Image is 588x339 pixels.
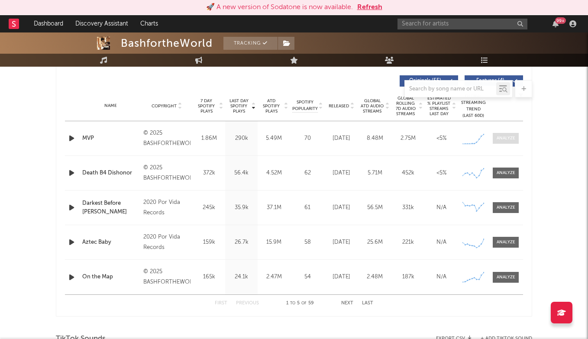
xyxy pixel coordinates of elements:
[260,98,283,114] span: ATD Spotify Plays
[427,273,456,281] div: N/A
[82,103,139,109] div: Name
[260,238,288,247] div: 15.9M
[260,134,288,143] div: 5.49M
[69,15,134,32] a: Discovery Assistant
[143,267,191,287] div: © 2025 BASHFORTHEWORLDLLC
[360,169,389,178] div: 5.71M
[236,301,259,306] button: Previous
[227,238,255,247] div: 26.7k
[143,197,191,218] div: 2020 Por Vida Records
[357,2,382,13] button: Refresh
[260,203,288,212] div: 37.1M
[292,169,323,178] div: 62
[227,169,255,178] div: 56.4k
[152,103,177,109] span: Copyright
[362,301,373,306] button: Last
[341,301,353,306] button: Next
[227,273,255,281] div: 24.1k
[360,134,389,143] div: 8.48M
[121,37,213,50] div: BashfortheWorld
[290,301,295,305] span: to
[394,169,423,178] div: 452k
[327,169,356,178] div: [DATE]
[82,134,139,143] a: MVP
[292,134,323,143] div: 70
[195,98,218,114] span: 7 Day Spotify Plays
[405,86,496,93] input: Search by song name or URL
[215,301,227,306] button: First
[329,103,349,109] span: Released
[195,273,223,281] div: 165k
[195,238,223,247] div: 159k
[360,273,389,281] div: 2.48M
[143,163,191,184] div: © 2025 BASHFORTHEWORLDLLC
[394,134,423,143] div: 2.75M
[552,20,559,27] button: 99+
[82,273,139,281] a: On the Map
[82,169,139,178] a: Death B4 Dishonor
[227,203,255,212] div: 35.9k
[276,298,324,309] div: 1 5 59
[360,98,384,114] span: Global ATD Audio Streams
[427,238,456,247] div: N/A
[327,273,356,281] div: [DATE]
[223,37,278,50] button: Tracking
[292,203,323,212] div: 61
[292,99,318,112] span: Spotify Popularity
[394,238,423,247] div: 221k
[206,2,353,13] div: 🚀 A new version of Sodatone is now available.
[327,238,356,247] div: [DATE]
[400,75,458,87] button: Originals(55)
[394,203,423,212] div: 331k
[292,238,323,247] div: 58
[143,232,191,253] div: 2020 Por Vida Records
[427,134,456,143] div: <5%
[470,78,510,84] span: Features ( 4 )
[301,301,307,305] span: of
[405,78,445,84] span: Originals ( 55 )
[427,169,456,178] div: <5%
[427,96,451,116] span: Estimated % Playlist Streams Last Day
[394,273,423,281] div: 187k
[82,238,139,247] a: Aztec Baby
[360,203,389,212] div: 56.5M
[227,134,255,143] div: 290k
[134,15,164,32] a: Charts
[427,203,456,212] div: N/A
[465,75,523,87] button: Features(4)
[555,17,566,24] div: 99 +
[260,273,288,281] div: 2.47M
[28,15,69,32] a: Dashboard
[195,203,223,212] div: 245k
[327,203,356,212] div: [DATE]
[143,128,191,149] div: © 2025 BASHFORTHEWORLDLLC
[360,238,389,247] div: 25.6M
[460,93,486,119] div: Global Streaming Trend (Last 60D)
[195,169,223,178] div: 372k
[292,273,323,281] div: 54
[260,169,288,178] div: 4.52M
[394,96,417,116] span: Global Rolling 7D Audio Streams
[195,134,223,143] div: 1.86M
[227,98,250,114] span: Last Day Spotify Plays
[397,19,527,29] input: Search for artists
[82,199,139,216] a: Darkest Before [PERSON_NAME]
[327,134,356,143] div: [DATE]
